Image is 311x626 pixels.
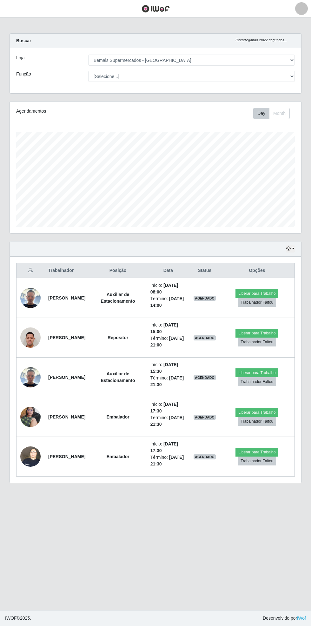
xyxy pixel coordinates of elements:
[150,322,178,334] time: [DATE] 15:00
[150,282,186,295] li: Início:
[194,296,216,301] span: AGENDADO
[20,367,41,387] img: 1753462456105.jpeg
[20,443,41,470] img: 1723623614898.jpeg
[20,288,41,308] img: 1753462456105.jpeg
[48,375,85,380] strong: [PERSON_NAME]
[194,335,216,340] span: AGENDADO
[150,402,178,413] time: [DATE] 17:30
[150,414,186,428] li: Término:
[150,362,178,374] time: [DATE] 15:30
[235,408,278,417] button: Liberar para Trabalho
[150,454,186,467] li: Término:
[235,289,278,298] button: Liberar para Trabalho
[147,263,190,278] th: Data
[194,454,216,459] span: AGENDADO
[253,108,290,119] div: First group
[235,448,278,457] button: Liberar para Trabalho
[150,441,186,454] li: Início:
[297,616,306,621] a: iWof
[16,55,24,61] label: Loja
[150,335,186,348] li: Término:
[190,263,220,278] th: Status
[253,108,269,119] button: Day
[235,368,278,377] button: Liberar para Trabalho
[106,454,129,459] strong: Embalador
[150,375,186,388] li: Término:
[48,414,85,419] strong: [PERSON_NAME]
[108,335,128,340] strong: Repositor
[16,71,31,77] label: Função
[150,441,178,453] time: [DATE] 17:30
[238,338,276,346] button: Trabalhador Faltou
[150,322,186,335] li: Início:
[194,375,216,380] span: AGENDADO
[235,38,287,42] i: Recarregando em 22 segundos...
[44,263,89,278] th: Trabalhador
[48,454,85,459] strong: [PERSON_NAME]
[263,615,306,622] span: Desenvolvido por
[142,5,170,13] img: CoreUI Logo
[101,292,135,304] strong: Auxiliar de Estacionamento
[269,108,290,119] button: Month
[238,457,276,465] button: Trabalhador Faltou
[16,108,127,115] div: Agendamentos
[220,263,295,278] th: Opções
[106,414,129,419] strong: Embalador
[48,335,85,340] strong: [PERSON_NAME]
[194,415,216,420] span: AGENDADO
[235,329,278,338] button: Liberar para Trabalho
[48,295,85,300] strong: [PERSON_NAME]
[20,403,41,430] img: 1749692047494.jpeg
[16,38,31,43] strong: Buscar
[238,417,276,426] button: Trabalhador Faltou
[150,295,186,309] li: Término:
[101,371,135,383] strong: Auxiliar de Estacionamento
[5,616,17,621] span: IWOF
[253,108,295,119] div: Toolbar with button groups
[5,615,31,622] span: © 2025 .
[89,263,146,278] th: Posição
[238,377,276,386] button: Trabalhador Faltou
[150,401,186,414] li: Início:
[150,361,186,375] li: Início:
[150,283,178,294] time: [DATE] 08:00
[238,298,276,307] button: Trabalhador Faltou
[20,324,41,351] img: 1749045235898.jpeg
